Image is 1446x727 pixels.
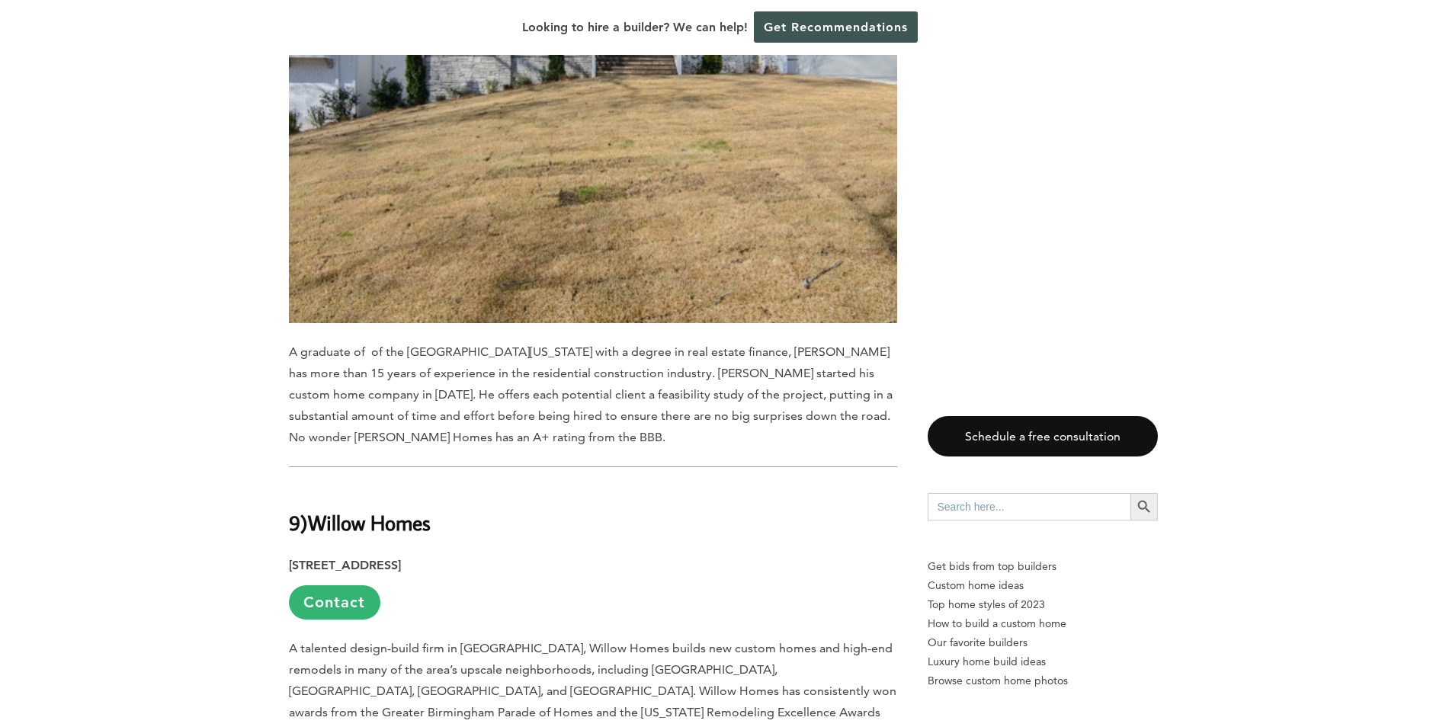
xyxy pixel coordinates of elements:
[289,558,401,572] strong: [STREET_ADDRESS]
[928,614,1158,633] a: How to build a custom home
[289,585,380,620] a: Contact
[928,576,1158,595] a: Custom home ideas
[1136,498,1153,515] svg: Search
[928,493,1130,520] input: Search here...
[928,416,1158,456] a: Schedule a free consultation
[754,11,918,43] a: Get Recommendations
[1370,651,1428,709] iframe: Drift Widget Chat Controller
[928,557,1158,576] p: Get bids from top builders
[928,652,1158,671] a: Luxury home build ideas
[289,509,308,536] b: 9)
[928,671,1158,690] a: Browse custom home photos
[289,344,893,444] span: A graduate of of the [GEOGRAPHIC_DATA][US_STATE] with a degree in real estate finance, [PERSON_NA...
[928,633,1158,652] a: Our favorite builders
[928,595,1158,614] a: Top home styles of 2023
[308,509,431,536] b: Willow Homes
